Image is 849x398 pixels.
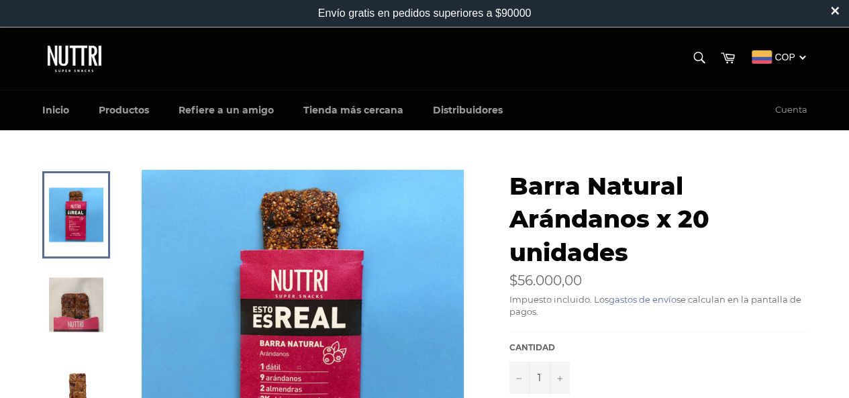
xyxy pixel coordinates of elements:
img: Nuttri [42,41,109,77]
label: Cantidad [509,342,570,354]
a: Cuenta [768,91,814,130]
span: $56.000,00 [509,272,582,289]
a: Inicio [29,91,83,130]
a: gastos de envío [609,294,677,305]
div: Envío gratis en pedidos superiores a $90000 [318,7,532,19]
a: Productos [85,91,162,130]
a: Refiere a un amigo [165,91,287,130]
a: Distribuidores [419,91,516,130]
span: COP [775,52,795,62]
button: Aumentar uno a la cantidad de artículos [550,362,570,394]
h1: Barra Natural Arándanos x 20 unidades [509,170,807,270]
a: Tienda más cercana [290,91,417,130]
div: Impuesto incluido. Los se calculan en la pantalla de pagos. [509,294,807,318]
button: Quitar uno a la cantidad de artículos [509,362,530,394]
img: Barra Natural Arándanos x 20 unidades [49,277,103,332]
